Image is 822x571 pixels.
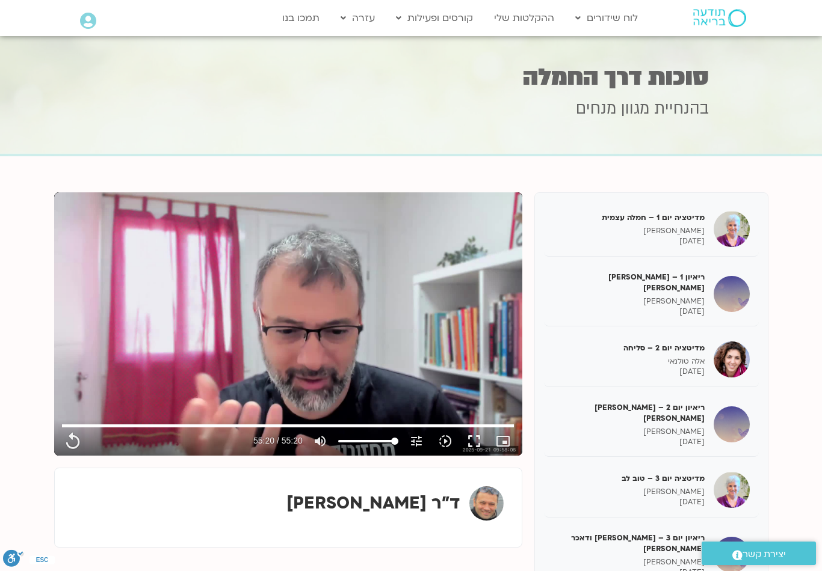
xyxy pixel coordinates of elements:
p: [DATE] [553,367,705,377]
img: תודעה בריאה [693,9,746,27]
h1: סוכות דרך החמלה [113,66,709,89]
span: יצירת קשר [743,546,786,563]
h5: מדיטציה יום 3 – טוב לב [553,473,705,484]
a: יצירת קשר [702,542,816,565]
p: [PERSON_NAME] [553,557,705,567]
img: ד"ר אסף סטי אל בר [469,486,504,521]
p: [DATE] [553,307,705,317]
p: [PERSON_NAME] [553,487,705,497]
h5: ריאיון יום 3 – [PERSON_NAME] ודאכר [PERSON_NAME] [553,533,705,554]
a: עזרה [335,7,381,29]
p: [DATE] [553,437,705,447]
a: קורסים ופעילות [390,7,479,29]
a: לוח שידורים [569,7,644,29]
img: ריאיון יום 2 – טארה בראך ודן סיגל [714,406,750,442]
img: מדיטציה יום 1 – חמלה עצמית [714,211,750,247]
p: [PERSON_NAME] [553,427,705,437]
p: אלה טולנאי [553,356,705,367]
a: תמכו בנו [276,7,326,29]
p: [PERSON_NAME] [553,226,705,236]
p: [DATE] [553,497,705,507]
img: ריאיון 1 – טארה בראך וכריסטין נף [714,276,750,312]
a: ההקלטות שלי [488,7,560,29]
h5: ריאיון 1 – [PERSON_NAME] [PERSON_NAME] [553,272,705,293]
h5: מדיטציה יום 1 – חמלה עצמית [553,212,705,223]
h5: ריאיון יום 2 – [PERSON_NAME] [PERSON_NAME] [553,402,705,424]
p: [PERSON_NAME] [553,296,705,307]
strong: ד"ר [PERSON_NAME] [286,492,460,515]
p: [DATE] [553,236,705,246]
img: מדיטציה יום 2 – סליחה [714,341,750,377]
img: מדיטציה יום 3 – טוב לב [714,472,750,508]
h5: מדיטציה יום 2 – סליחה [553,343,705,353]
span: בהנחיית [654,98,709,120]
